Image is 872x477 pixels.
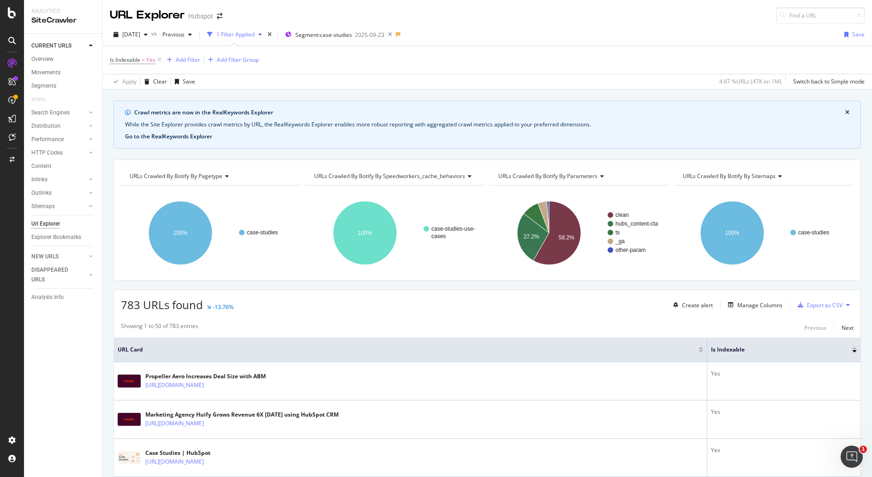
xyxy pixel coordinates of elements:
[125,120,849,129] div: While the Site Explorer provides crawl metrics by URL, the RealKeywords Explorer enables more rob...
[431,226,475,232] text: case-studies-use-
[305,193,485,273] svg: A chart.
[159,27,196,42] button: Previous
[295,31,352,39] span: Segment: case-studies
[118,451,141,464] img: main image
[355,31,384,39] div: 2025-09-23
[31,292,64,302] div: Analysis Info
[843,107,852,119] button: close banner
[145,411,339,419] div: Marketing Agency Huify Grows Revenue 6X [DATE] using HubSpot CRM
[776,7,865,24] input: Find a URL
[31,188,86,198] a: Outlinks
[31,54,96,64] a: Overview
[682,301,713,309] div: Create alert
[711,408,857,416] div: Yes
[31,202,86,211] a: Sitemaps
[842,324,854,332] div: Next
[217,13,222,19] div: arrow-right-arrow-left
[498,172,597,180] span: URLs Crawled By Botify By parameters
[31,161,51,171] div: Content
[31,265,78,285] div: DISAPPEARED URLS
[176,56,200,64] div: Add Filter
[711,446,857,454] div: Yes
[121,193,301,273] div: A chart.
[159,30,185,38] span: Previous
[31,252,86,262] a: NEW URLS
[130,172,222,180] span: URLs Crawled By Botify By pagetype
[804,324,826,332] div: Previous
[31,233,96,242] a: Explorer Bookmarks
[559,234,574,241] text: 58.2%
[737,301,782,309] div: Manage Columns
[247,229,278,236] text: case-studies
[171,74,195,89] button: Save
[31,148,86,158] a: HTTP Codes
[711,346,838,354] span: Is Indexable
[145,372,266,381] div: Propeller Aero Increases Deal Size with ABM
[31,219,96,229] a: Url Explorer
[615,212,629,218] text: clean
[524,233,539,240] text: 27.2%
[31,202,55,211] div: Sitemaps
[312,169,479,184] h4: URLs Crawled By Botify By speedworkers_cache_behaviors
[118,346,696,354] span: URL Card
[31,108,86,118] a: Search Engines
[31,41,72,51] div: CURRENT URLS
[31,121,86,131] a: Distribution
[146,54,155,66] span: Yes
[490,193,669,273] svg: A chart.
[674,193,852,273] svg: A chart.
[31,135,86,144] a: Performance
[31,292,96,302] a: Analysis Info
[134,108,845,117] div: Crawl metrics are now in the RealKeywords Explorer
[31,233,81,242] div: Explorer Bookmarks
[31,148,63,158] div: HTTP Codes
[118,375,141,388] img: main image
[804,322,826,333] button: Previous
[615,229,620,236] text: ts
[615,247,645,253] text: other-param
[31,188,52,198] div: Outlinks
[142,56,145,64] span: =
[724,299,782,310] button: Manage Columns
[31,81,56,91] div: Segments
[121,322,198,333] div: Showing 1 to 50 of 783 entries
[128,169,293,184] h4: URLs Crawled By Botify By pagetype
[31,161,96,171] a: Content
[121,297,203,312] span: 783 URLs found
[188,12,213,21] div: Hubspot
[719,78,782,85] div: 4.67 % URLs ( 47K on 1M )
[852,30,865,38] div: Save
[141,74,167,89] button: Clear
[204,54,259,66] button: Add Filter Group
[31,175,48,185] div: Inlinks
[683,172,776,180] span: URLs Crawled By Botify By sitemaps
[153,78,167,85] div: Clear
[216,30,255,38] div: 1 Filter Applied
[615,221,658,227] text: hubs_content-cta
[213,303,233,311] div: -13.76%
[163,54,200,66] button: Add Filter
[860,446,867,453] span: 1
[122,30,140,38] span: 2025 Sep. 30th
[31,265,86,285] a: DISAPPEARED URLS
[31,121,60,131] div: Distribution
[145,381,204,390] a: [URL][DOMAIN_NAME]
[173,230,188,236] text: 100%
[183,78,195,85] div: Save
[31,68,60,78] div: Movements
[31,68,96,78] a: Movements
[31,95,54,104] a: Visits
[807,301,842,309] div: Export as CSV
[110,74,137,89] button: Apply
[110,7,185,23] div: URL Explorer
[110,27,151,42] button: [DATE]
[31,15,95,26] div: SiteCrawler
[496,169,661,184] h4: URLs Crawled By Botify By parameters
[118,413,141,426] img: main image
[31,219,60,229] div: Url Explorer
[110,56,140,64] span: Is Indexable
[31,252,59,262] div: NEW URLS
[113,101,861,149] div: info banner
